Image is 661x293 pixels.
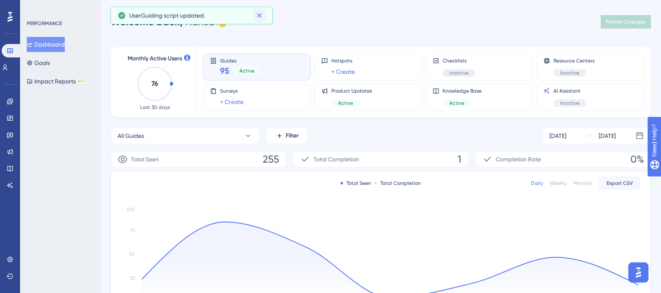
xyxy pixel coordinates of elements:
span: AI Assistant [553,88,586,94]
a: + Create [331,67,355,77]
span: Export CSV [607,180,633,187]
button: Filter [266,127,308,144]
span: Last 30 days [140,104,170,111]
div: [DATE] [599,131,616,141]
button: All Guides [110,127,259,144]
span: Need Help? [20,2,52,12]
tspan: 50 [129,252,135,257]
span: 1 [458,153,461,166]
div: Monthly [573,180,592,187]
tspan: 75 [130,228,135,233]
button: Dashboard [27,37,65,52]
span: All Guides [118,131,144,141]
span: Active [338,100,353,106]
span: Guides [220,57,261,63]
span: 0% [630,153,644,166]
span: Total Seen [131,154,159,164]
button: Goals [27,55,50,70]
button: Publish Changes [601,15,651,29]
button: Export CSV [599,176,641,190]
span: Checklists [443,57,475,64]
span: Resource Centers [553,57,594,64]
div: Daily [531,180,543,187]
span: Filter [286,131,299,141]
span: Completion Rate [496,154,541,164]
span: Active [239,67,254,74]
span: 95 [220,65,229,77]
button: Impact ReportsBETA [27,74,85,89]
iframe: UserGuiding AI Assistant Launcher [626,260,651,285]
span: Inactive [560,100,579,106]
span: Knowledge Base [443,88,482,94]
div: Weekly [550,180,566,187]
div: Total Seen [341,180,371,187]
div: PERFORMANCE [27,20,62,27]
span: Product Updates [331,88,372,94]
span: Active [449,100,464,106]
span: Hotspots [331,57,355,64]
span: Inactive [560,70,579,76]
span: Total Completion [313,154,359,164]
span: Inactive [449,70,469,76]
div: [DATE] [549,131,566,141]
text: 76 [151,80,158,88]
tspan: 25 [130,275,135,281]
span: UserGuiding script updated. [129,10,205,21]
a: + Create [220,97,243,107]
span: Monthly Active Users [128,54,182,64]
div: Total Completion [374,180,421,187]
div: BETA [77,79,85,83]
span: Surveys [220,88,243,94]
span: 255 [263,153,279,166]
span: Publish Changes [606,18,646,25]
tspan: 100 [126,207,135,213]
